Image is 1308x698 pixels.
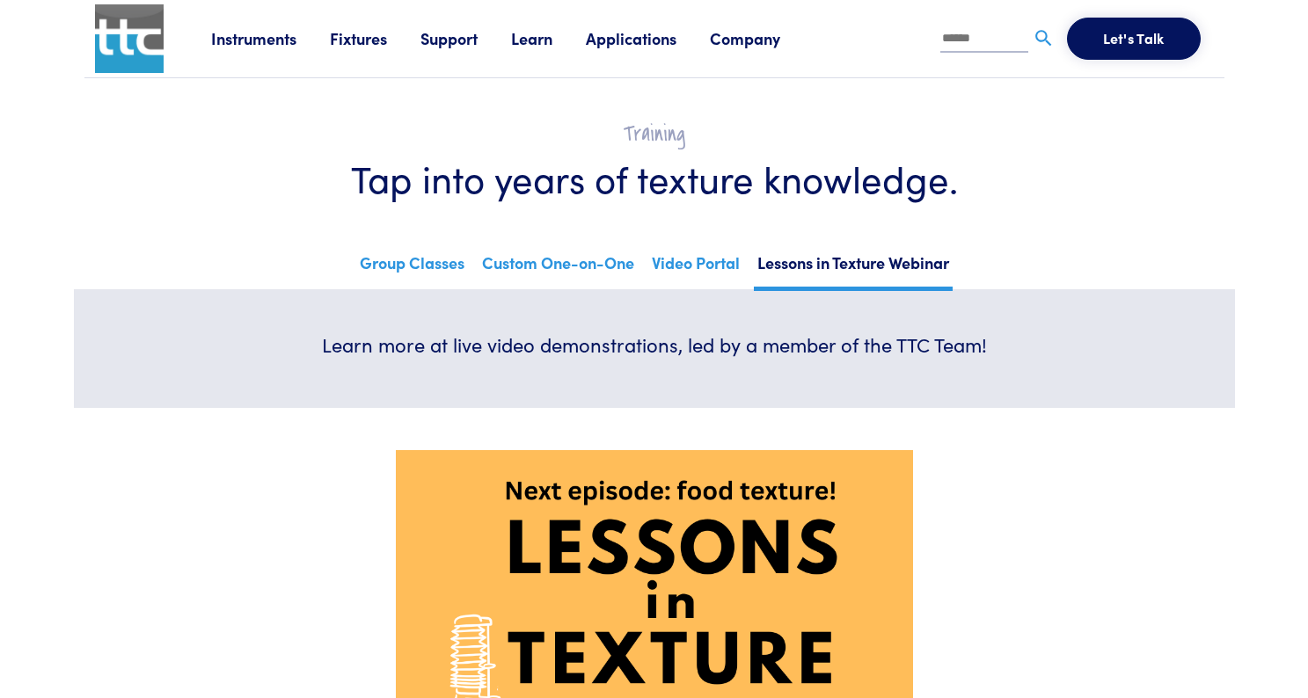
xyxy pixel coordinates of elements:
[127,155,1182,201] h1: Tap into years of texture knowledge.
[754,248,953,291] a: Lessons in Texture Webinar
[586,27,710,49] a: Applications
[648,248,743,287] a: Video Portal
[330,27,420,49] a: Fixtures
[511,27,586,49] a: Learn
[479,248,638,287] a: Custom One-on-One
[211,27,330,49] a: Instruments
[306,331,1003,359] h6: Learn more at live video demonstrations, led by a member of the TTC Team!
[95,4,164,73] img: ttc_logo_1x1_v1.0.png
[356,248,468,287] a: Group Classes
[127,120,1182,148] h2: Training
[1067,18,1201,60] button: Let's Talk
[420,27,511,49] a: Support
[710,27,814,49] a: Company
